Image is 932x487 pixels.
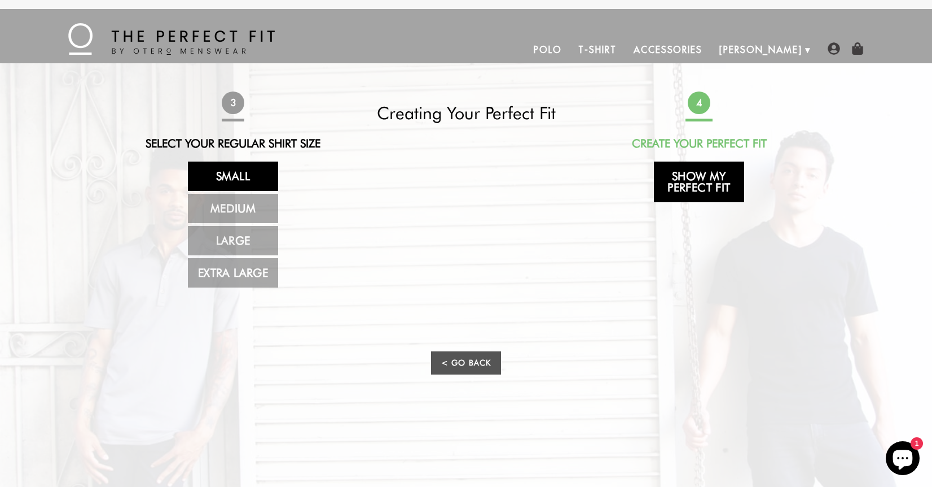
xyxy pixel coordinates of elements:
[188,162,278,191] a: Small
[625,36,711,63] a: Accessories
[68,23,275,55] img: The Perfect Fit - by Otero Menswear - Logo
[525,36,570,63] a: Polo
[188,258,278,288] a: Extra Large
[654,162,744,202] a: Show My Perfect Fit
[133,137,333,150] h2: Select Your Regular Shirt Size
[688,92,710,114] span: 4
[222,92,244,114] span: 3
[851,42,864,55] img: shopping-bag-icon.png
[570,36,625,63] a: T-Shirt
[366,103,566,123] h2: Creating Your Perfect Fit
[431,351,501,375] a: < Go Back
[599,137,799,150] h2: Create Your Perfect Fit
[188,194,278,223] a: Medium
[828,42,840,55] img: user-account-icon.png
[188,226,278,255] a: Large
[882,441,923,478] inbox-online-store-chat: Shopify online store chat
[711,36,811,63] a: [PERSON_NAME]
